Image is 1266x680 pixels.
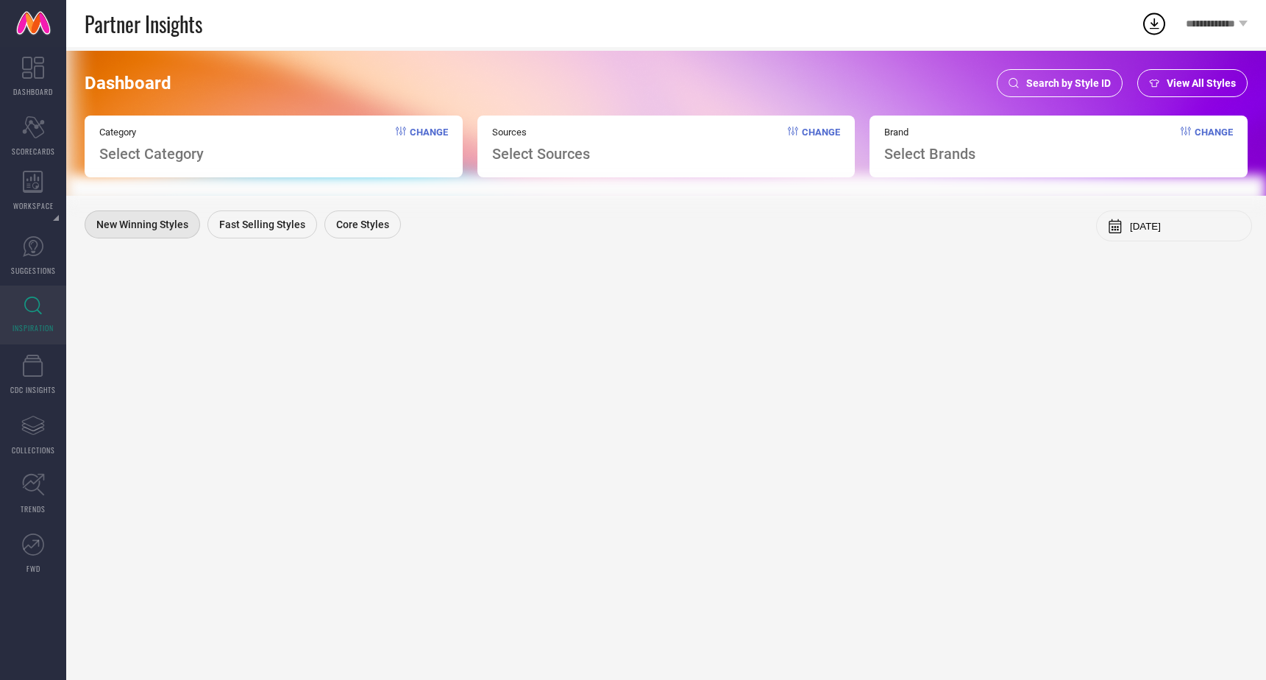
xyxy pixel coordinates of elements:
[802,127,840,163] span: Change
[13,322,54,333] span: INSPIRATION
[884,145,975,163] span: Select Brands
[12,146,55,157] span: SCORECARDS
[336,219,389,230] span: Core Styles
[219,219,305,230] span: Fast Selling Styles
[13,86,53,97] span: DASHBOARD
[1130,221,1240,232] input: Select month
[1141,10,1167,37] div: Open download list
[99,145,204,163] span: Select Category
[10,384,56,395] span: CDC INSIGHTS
[11,265,56,276] span: SUGGESTIONS
[492,145,590,163] span: Select Sources
[1195,127,1233,163] span: Change
[13,200,54,211] span: WORKSPACE
[99,127,204,138] span: Category
[1026,77,1111,89] span: Search by Style ID
[96,219,188,230] span: New Winning Styles
[410,127,448,163] span: Change
[1167,77,1236,89] span: View All Styles
[884,127,975,138] span: Brand
[26,563,40,574] span: FWD
[492,127,590,138] span: Sources
[21,503,46,514] span: TRENDS
[85,9,202,39] span: Partner Insights
[85,73,171,93] span: Dashboard
[12,445,55,456] span: COLLECTIONS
